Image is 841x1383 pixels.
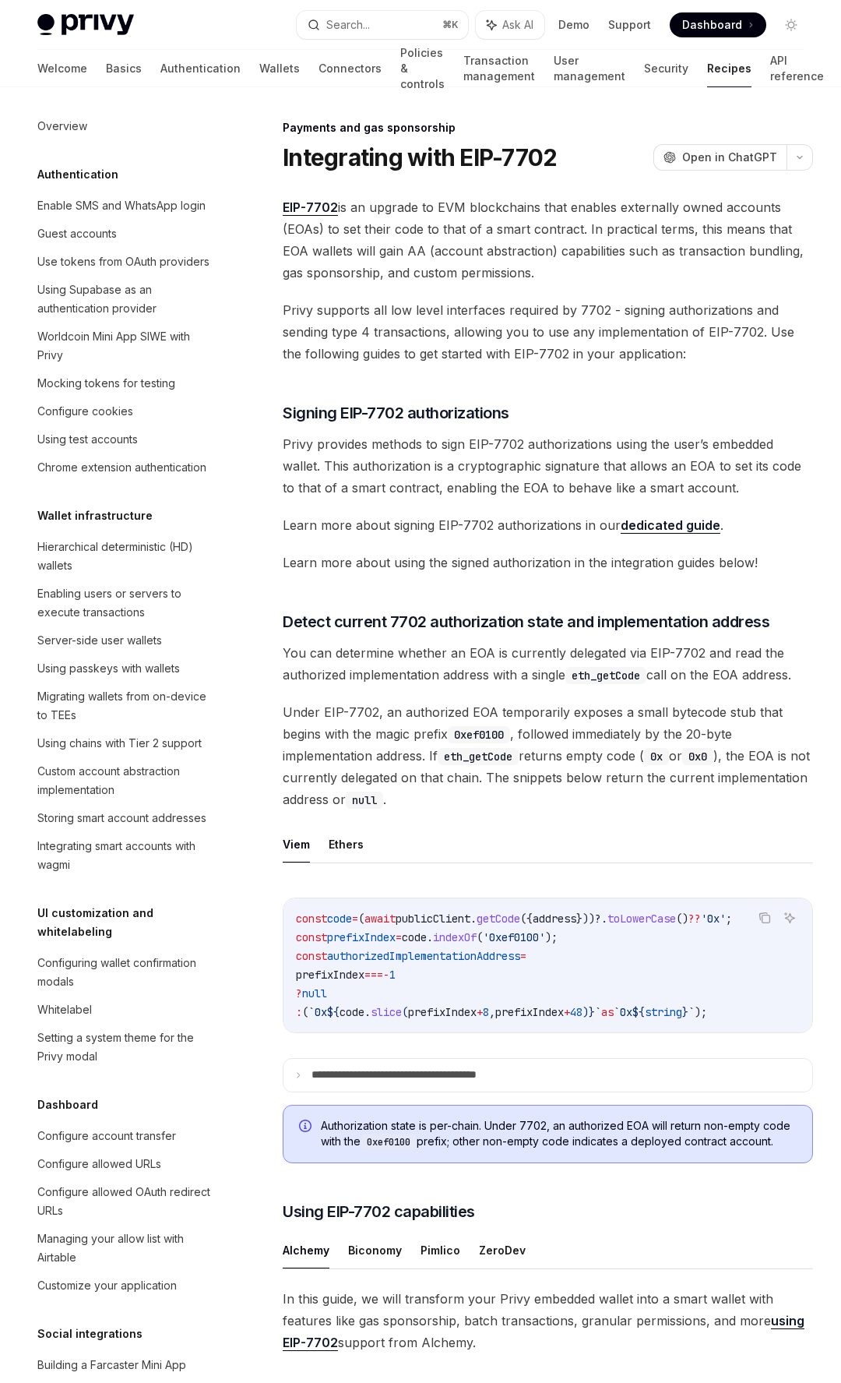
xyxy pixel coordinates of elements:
[364,1005,371,1019] span: .
[688,1005,695,1019] span: `
[37,430,138,449] div: Using test accounts
[726,912,732,926] span: ;
[160,50,241,87] a: Authentication
[283,1288,813,1353] span: In this guide, we will transform your Privy embedded wallet into a smart wallet with features lik...
[25,757,224,804] a: Custom account abstraction implementation
[463,50,535,87] a: Transaction management
[645,1005,682,1019] span: string
[25,276,224,323] a: Using Supabase as an authentication provider
[621,517,720,534] a: dedicated guide
[682,17,742,33] span: Dashboard
[25,453,224,482] a: Chrome extension authentication
[25,192,224,220] a: Enable SMS and WhatsApp login
[283,552,813,573] span: Learn more about using the signed authorization in the integration guides below!
[448,726,510,743] code: 0xef0100
[37,1183,215,1220] div: Configure allowed OAuth redirect URLs
[25,112,224,140] a: Overview
[770,50,824,87] a: API reference
[37,904,224,941] h5: UI customization and whitelabeling
[326,16,370,34] div: Search...
[755,908,775,928] button: Copy the contents from the code block
[25,996,224,1024] a: Whitelabel
[37,1325,143,1343] h5: Social integrations
[470,912,477,926] span: .
[477,1005,483,1019] span: +
[106,50,142,87] a: Basics
[25,369,224,397] a: Mocking tokens for testing
[632,1005,645,1019] span: ${
[558,17,589,33] a: Demo
[283,826,310,863] button: Viem
[644,748,669,765] code: 0x
[589,1005,595,1019] span: }
[283,514,813,536] span: Learn more about signing EIP-7702 authorizations in our .
[37,837,215,874] div: Integrating smart accounts with wagmi
[364,912,396,926] span: await
[25,626,224,654] a: Server-side user wallets
[476,11,544,39] button: Ask AI
[25,1122,224,1150] a: Configure account transfer
[283,1313,804,1351] a: using EIP-7702
[283,1201,475,1222] span: Using EIP-7702 capabilities
[442,19,459,31] span: ⌘ K
[477,912,520,926] span: getCode
[701,912,726,926] span: '0x'
[37,538,215,575] div: Hierarchical deterministic (HD) wallets
[283,433,813,499] span: Privy provides methods to sign EIP-7702 authorizations using the user’s embedded wallet. This aut...
[25,729,224,757] a: Using chains with Tier 2 support
[25,248,224,276] a: Use tokens from OAuth providers
[296,912,327,926] span: const
[438,748,519,765] code: eth_getCode
[296,1005,302,1019] span: :
[400,50,445,87] a: Policies & controls
[37,1028,215,1066] div: Setting a system theme for the Privy modal
[489,1005,495,1019] span: ,
[37,224,117,243] div: Guest accounts
[37,117,87,136] div: Overview
[779,908,800,928] button: Ask AI
[37,50,87,87] a: Welcome
[25,323,224,369] a: Worldcoin Mini App SIWE with Privy
[570,1005,582,1019] span: 48
[396,930,402,944] span: =
[327,930,396,944] span: prefixIndex
[283,701,813,810] span: Under EIP-7702, an authorized EOA temporarily exposes a small bytecode stub that begins with the ...
[346,792,383,809] code: null
[25,1272,224,1300] a: Customize your application
[502,17,533,33] span: Ask AI
[427,930,433,944] span: .
[707,50,751,87] a: Recipes
[327,1005,340,1019] span: ${
[37,659,180,678] div: Using passkeys with wallets
[533,912,576,926] span: address
[653,144,786,171] button: Open in ChatGPT
[25,683,224,729] a: Migrating wallets from on-device to TEEs
[383,968,389,982] span: -
[545,930,558,944] span: );
[670,12,766,37] a: Dashboard
[37,809,206,827] div: Storing smart account addresses
[576,912,607,926] span: }))?.
[327,912,352,926] span: code
[420,1232,460,1268] button: Pimlico
[37,165,118,184] h5: Authentication
[554,50,625,87] a: User management
[37,14,134,36] img: light logo
[582,1005,589,1019] span: )
[25,832,224,879] a: Integrating smart accounts with wagmi
[25,1024,224,1071] a: Setting a system theme for the Privy modal
[259,50,300,87] a: Wallets
[25,397,224,425] a: Configure cookies
[327,949,520,963] span: authorizedImplementationAddress
[25,533,224,580] a: Hierarchical deterministic (HD) wallets
[408,1005,477,1019] span: prefixIndex
[283,196,813,284] span: is an upgrade to EVM blockchains that enables externally owned accounts (EOAs) to set their code ...
[483,930,545,944] span: '0xef0100'
[37,584,215,622] div: Enabling users or servers to execute transactions
[402,930,427,944] span: code
[608,17,651,33] a: Support
[495,1005,564,1019] span: prefixIndex
[779,12,804,37] button: Toggle dark mode
[37,1155,161,1173] div: Configure allowed URLs
[682,748,713,765] code: 0x0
